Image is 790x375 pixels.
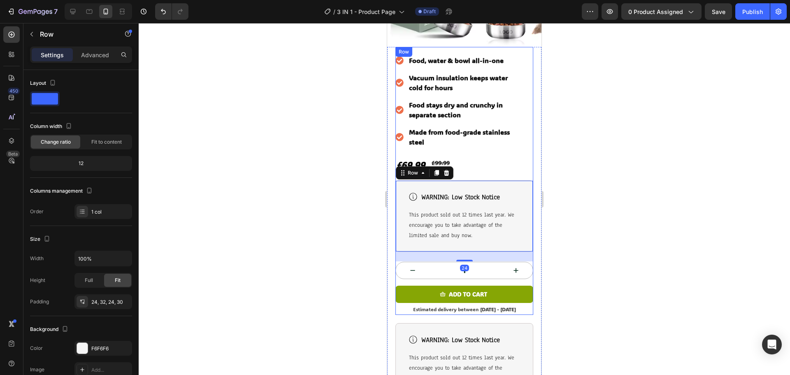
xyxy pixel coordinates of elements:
[54,7,58,16] p: 7
[387,23,541,375] iframe: Design area
[712,8,725,15] span: Save
[91,138,122,146] span: Fit to content
[735,3,770,20] button: Publish
[621,3,702,20] button: 0 product assigned
[30,298,49,305] div: Padding
[41,51,64,59] p: Settings
[91,208,130,216] div: 1 col
[705,3,732,20] button: Save
[8,88,20,94] div: 450
[22,330,132,361] p: This product sold out 12 times last year. We encourage you to take advantage of the limited sale ...
[30,324,70,335] div: Background
[40,29,110,39] p: Row
[81,51,109,59] p: Advanced
[30,234,52,245] div: Size
[30,345,43,352] div: Color
[30,186,94,197] div: Columns management
[91,298,130,306] div: 24, 32, 24, 30
[423,8,436,15] span: Draft
[628,7,683,16] span: 0 product assigned
[30,366,44,373] div: Image
[762,335,782,354] div: Open Intercom Messenger
[41,138,71,146] span: Change ratio
[30,78,58,89] div: Layout
[337,7,395,16] span: 3 IN 1 - Product Page
[30,255,44,262] div: Width
[3,3,61,20] button: 7
[115,277,121,284] span: Fit
[6,151,20,157] div: Beta
[75,251,132,266] input: Auto
[30,277,45,284] div: Height
[742,7,763,16] div: Publish
[91,345,130,352] div: F6F6F6
[30,208,44,215] div: Order
[85,277,93,284] span: Full
[30,121,74,132] div: Column width
[91,366,130,374] div: Add...
[32,158,130,169] div: 12
[333,7,335,16] span: /
[155,3,188,20] div: Undo/Redo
